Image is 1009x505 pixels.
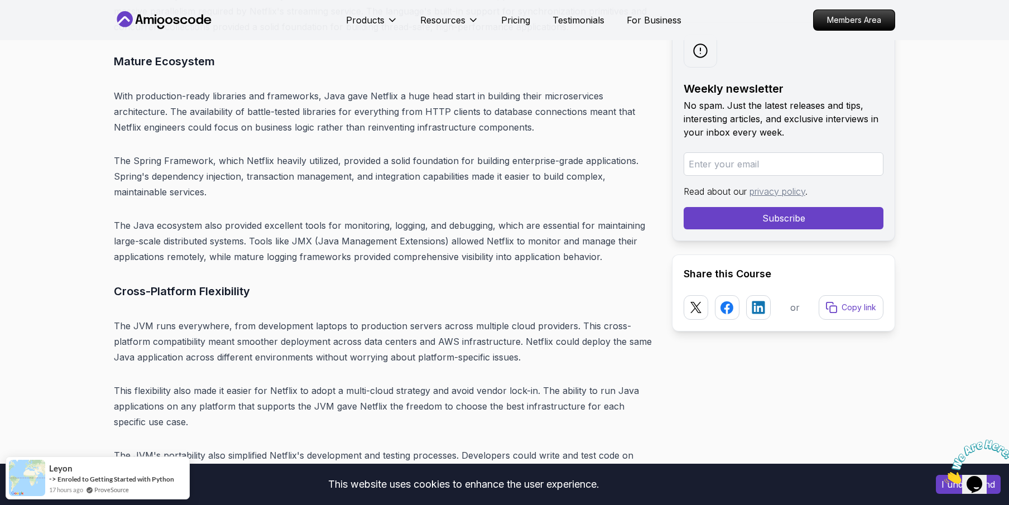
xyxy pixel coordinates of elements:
input: Enter your email [684,152,883,176]
button: Subscribe [684,207,883,229]
p: Resources [420,13,465,27]
h2: Share this Course [684,266,883,282]
a: Pricing [501,13,530,27]
p: The JVM runs everywhere, from development laptops to production servers across multiple cloud pro... [114,318,654,365]
h2: Weekly newsletter [684,81,883,97]
p: or [790,301,800,314]
span: -> [49,474,56,483]
p: Products [346,13,385,27]
button: Accept cookies [936,475,1001,494]
span: leyon [49,464,73,473]
p: Read about our . [684,185,883,198]
p: The Spring Framework, which Netflix heavily utilized, provided a solid foundation for building en... [114,153,654,200]
h3: Mature Ecosystem [114,52,654,70]
p: This flexibility also made it easier for Netflix to adopt a multi-cloud strategy and avoid vendor... [114,383,654,430]
button: Copy link [819,295,883,320]
iframe: chat widget [940,435,1009,488]
button: Products [346,13,398,36]
img: Chat attention grabber [4,4,74,49]
p: No spam. Just the latest releases and tips, interesting articles, and exclusive interviews in you... [684,99,883,139]
img: provesource social proof notification image [9,460,45,496]
p: The JVM's portability also simplified Netflix's development and testing processes. Developers cou... [114,448,654,479]
a: Members Area [813,9,895,31]
p: The Java ecosystem also provided excellent tools for monitoring, logging, and debugging, which ar... [114,218,654,264]
a: Enroled to Getting Started with Python [57,475,174,483]
a: Testimonials [552,13,604,27]
a: privacy policy [749,186,805,197]
button: Resources [420,13,479,36]
a: For Business [627,13,681,27]
span: 17 hours ago [49,485,83,494]
a: ProveSource [94,485,129,494]
p: With production-ready libraries and frameworks, Java gave Netflix a huge head start in building t... [114,88,654,135]
p: Copy link [842,302,876,313]
h3: Cross-Platform Flexibility [114,282,654,300]
p: Members Area [814,10,895,30]
div: This website uses cookies to enhance the user experience. [8,472,919,497]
